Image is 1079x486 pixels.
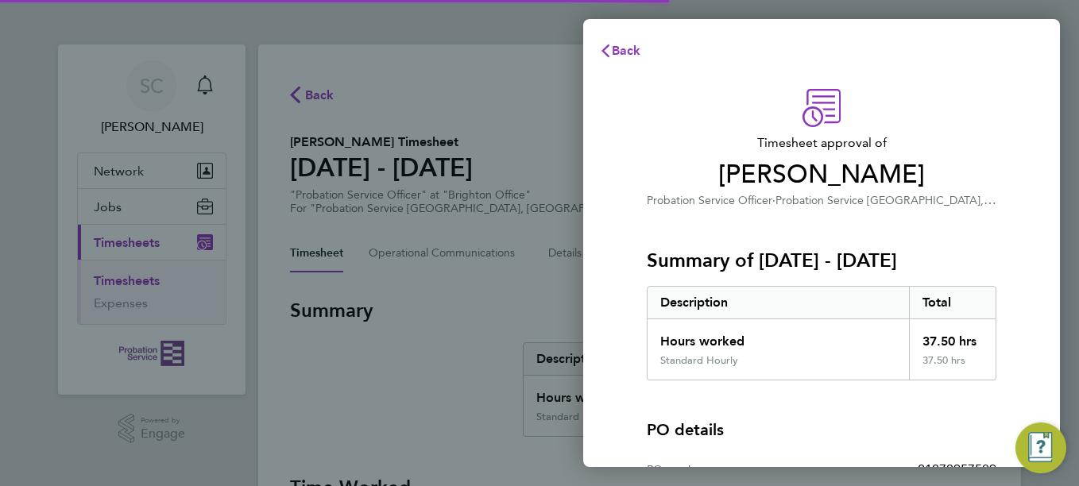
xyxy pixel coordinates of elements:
[647,248,996,273] h3: Summary of [DATE] - [DATE]
[648,319,909,354] div: Hours worked
[647,133,996,152] span: Timesheet approval of
[583,35,657,67] button: Back
[909,287,996,318] div: Total
[647,159,996,191] span: [PERSON_NAME]
[1015,422,1066,473] button: Engage Resource Center
[909,354,996,380] div: 37.50 hrs
[647,286,996,380] div: Summary of 29 Sep - 05 Oct 2025
[648,287,909,318] div: Description
[647,418,724,441] h4: PO details
[909,319,996,354] div: 37.50 hrs
[612,43,641,58] span: Back
[660,354,738,367] div: Standard Hourly
[647,460,822,479] div: PO number
[772,194,775,207] span: ·
[918,461,996,476] span: 21070957509
[647,194,772,207] span: Probation Service Officer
